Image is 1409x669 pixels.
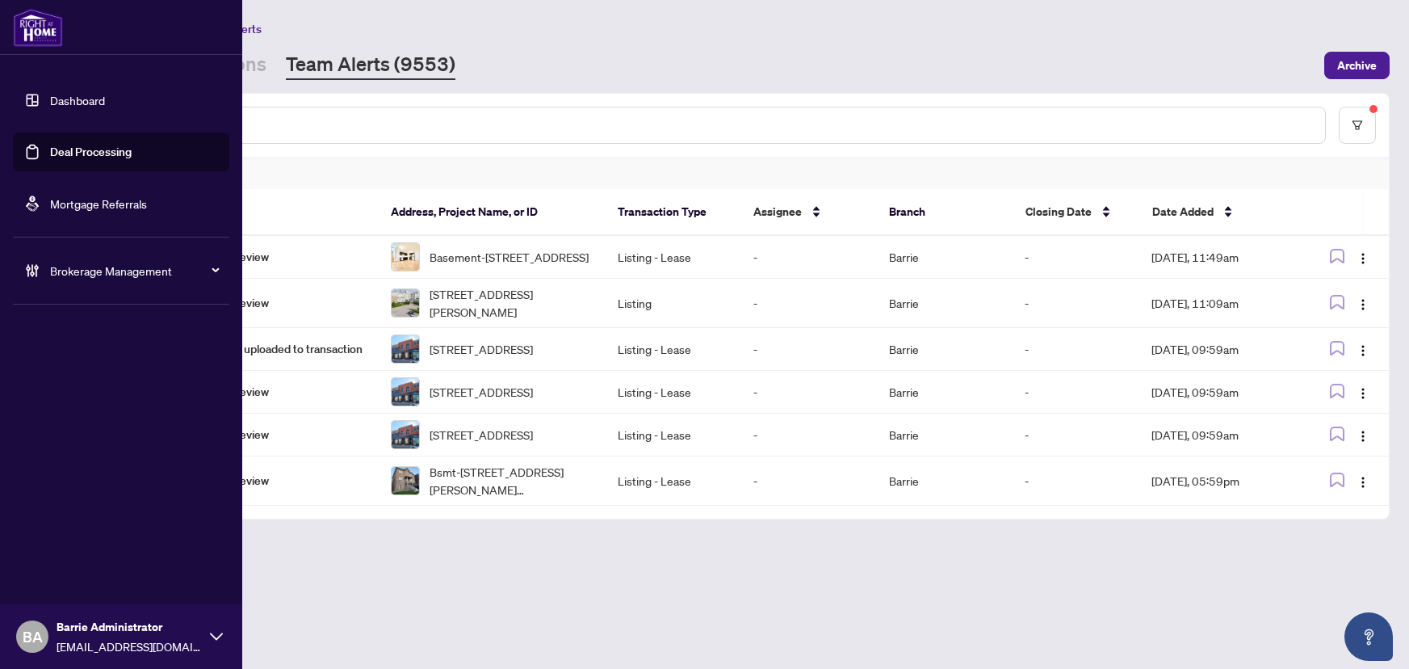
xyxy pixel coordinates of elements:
td: Listing - Lease [605,371,740,414]
span: Basement-[STREET_ADDRESS] [430,248,589,266]
td: Barrie [876,457,1012,506]
td: - [740,414,876,457]
img: thumbnail-img [392,378,419,406]
img: Logo [1357,298,1369,311]
span: filter [1352,120,1363,131]
td: Listing - Lease [605,457,740,506]
span: Bsmt-[STREET_ADDRESS][PERSON_NAME][PERSON_NAME] [430,463,591,499]
th: Transaction Type [605,189,740,236]
span: Barrie Administrator [57,618,202,636]
span: Submitted for review [165,472,365,490]
span: Date Added [1152,203,1214,221]
th: Summary [152,189,378,236]
td: Barrie [876,371,1012,414]
span: BA [23,625,43,648]
td: - [1012,371,1139,414]
td: [DATE], 11:09am [1139,279,1302,328]
span: [STREET_ADDRESS] [430,426,533,444]
td: [DATE], 05:59pm [1139,457,1302,506]
td: Barrie [876,414,1012,457]
button: Logo [1350,336,1376,362]
td: Listing - Lease [605,414,740,457]
span: [EMAIL_ADDRESS][DOMAIN_NAME] [57,637,202,655]
td: Listing - Lease [605,328,740,371]
button: Logo [1350,244,1376,270]
button: Logo [1350,468,1376,494]
td: [DATE], 11:49am [1139,236,1302,279]
span: New document uploaded to transaction [165,340,365,358]
td: Listing - Lease [605,236,740,279]
button: Logo [1350,422,1376,448]
td: - [740,371,876,414]
span: Archive [1337,53,1377,78]
span: Submitted for review [165,294,365,312]
img: Logo [1357,344,1369,357]
span: [STREET_ADDRESS][PERSON_NAME] [430,285,591,321]
button: Logo [1350,379,1376,405]
td: Barrie [876,328,1012,371]
td: - [1012,457,1139,506]
button: Open asap [1344,612,1393,661]
td: [DATE], 09:59am [1139,371,1302,414]
td: - [1012,279,1139,328]
span: Submitted for review [165,248,365,266]
td: - [1012,236,1139,279]
td: [DATE], 09:59am [1139,328,1302,371]
img: Logo [1357,252,1369,265]
img: thumbnail-img [392,289,419,317]
th: Address, Project Name, or ID [378,189,604,236]
a: Mortgage Referrals [50,196,147,211]
td: Listing [605,279,740,328]
div: 6 of Items [85,158,1389,189]
span: [STREET_ADDRESS] [430,340,533,358]
img: Logo [1357,387,1369,400]
span: Submitted for review [165,383,365,401]
span: Brokerage Management [50,262,218,280]
td: - [740,457,876,506]
span: Submitted for review [165,426,365,444]
th: Branch [876,189,1012,236]
td: - [1012,328,1139,371]
img: thumbnail-img [392,467,419,494]
td: - [740,279,876,328]
th: Assignee [740,189,876,236]
a: Dashboard [50,93,105,107]
a: Team Alerts (9553) [286,51,455,80]
span: Closing Date [1025,203,1092,221]
img: thumbnail-img [392,243,419,271]
td: Barrie [876,236,1012,279]
a: Deal Processing [50,145,132,159]
td: Barrie [876,279,1012,328]
td: - [740,236,876,279]
img: thumbnail-img [392,335,419,363]
button: Archive [1324,52,1390,79]
img: thumbnail-img [392,421,419,448]
span: [STREET_ADDRESS] [430,383,533,401]
th: Date Added [1139,189,1302,236]
td: - [740,328,876,371]
td: - [1012,414,1139,457]
button: filter [1339,107,1376,144]
td: [DATE], 09:59am [1139,414,1302,457]
button: Logo [1350,290,1376,316]
span: Assignee [753,203,802,221]
img: Logo [1357,476,1369,489]
img: logo [13,8,63,47]
img: Logo [1357,430,1369,443]
th: Closing Date [1013,189,1139,236]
